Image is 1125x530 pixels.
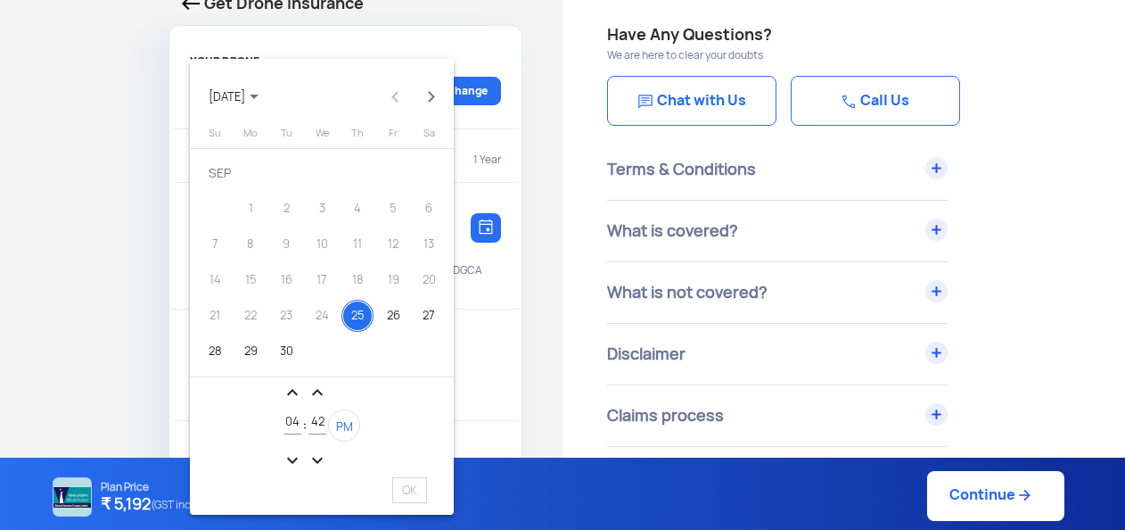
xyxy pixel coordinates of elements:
td: 16 September 2025 [268,262,304,298]
td: 27 September 2025 [411,298,447,334]
td: 13 September 2025 [411,227,447,262]
th: Friday [375,127,411,148]
mat-icon: expand_less [282,382,303,403]
mat-icon: expand_more [307,450,328,471]
button: expand_more icon [307,449,328,470]
td: 20 September 2025 [411,262,447,298]
button: Next month [414,79,449,114]
div: 22 [234,300,267,332]
th: Tuesday [268,127,304,148]
td: 25 September 2025 [340,298,375,334]
td: 17 September 2025 [304,262,340,298]
td: 22 September 2025 [233,298,268,334]
button: Choose month and year [194,79,273,114]
div: 28 [199,335,231,368]
button: PM [328,410,360,442]
div: 26 [377,300,409,332]
div: 17 [306,264,338,296]
td: 21 September 2025 [197,298,233,334]
div: 29 [234,335,267,368]
td: 30 September 2025 [268,334,304,369]
button: Previous month [378,79,414,114]
td: 1 September 2025 [233,191,268,227]
div: 12 [377,228,409,261]
div: 11 [341,228,374,261]
div: 1 [234,193,267,225]
div: 30 [270,335,302,368]
div: 4 [341,193,374,225]
div: 10 [306,228,338,261]
button: expand_less icon [307,381,328,402]
th: Saturday [411,127,447,148]
td: 28 September 2025 [197,334,233,369]
mat-icon: expand_less [307,382,328,403]
td: 10 September 2025 [304,227,340,262]
div: 2 [270,193,302,225]
div: 25 [341,300,374,332]
td: 3 September 2025 [304,191,340,227]
div: 7 [199,228,231,261]
button: expand_less icon [282,381,303,402]
div: 19 [377,264,409,296]
div: 24 [306,300,338,332]
mat-icon: expand_more [282,450,303,471]
div: 23 [270,300,302,332]
td: 4 September 2025 [340,191,375,227]
div: 16 [270,264,302,296]
div: 9 [270,228,302,261]
span: OK [392,477,427,503]
td: 6 September 2025 [411,191,447,227]
td: 29 September 2025 [233,334,268,369]
td: 11 September 2025 [340,227,375,262]
th: Wednesday [304,127,340,148]
td: 24 September 2025 [304,298,340,334]
td: 18 September 2025 [340,262,375,298]
td: 8 September 2025 [233,227,268,262]
div: 27 [413,300,445,332]
td: 19 September 2025 [375,262,411,298]
div: 18 [341,264,374,296]
th: Sunday [197,127,233,148]
td: 7 September 2025 [197,227,233,262]
button: OK [379,475,440,506]
th: Monday [233,127,268,148]
td: : [303,402,307,449]
div: 5 [377,193,409,225]
span: [DATE] [209,89,259,104]
div: 3 [306,193,338,225]
td: 5 September 2025 [375,191,411,227]
button: expand_more icon [282,449,303,470]
td: 14 September 2025 [197,262,233,298]
td: SEP [197,155,447,191]
td: 12 September 2025 [375,227,411,262]
td: 2 September 2025 [268,191,304,227]
div: 6 [413,193,445,225]
div: 15 [234,264,267,296]
div: 8 [234,228,267,261]
th: Thursday [340,127,375,148]
td: 15 September 2025 [233,262,268,298]
td: 23 September 2025 [268,298,304,334]
div: 21 [199,300,231,332]
div: 20 [413,264,445,296]
span: PM [336,419,353,435]
div: 14 [199,264,231,296]
td: 26 September 2025 [375,298,411,334]
div: 13 [413,228,445,261]
td: 9 September 2025 [268,227,304,262]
